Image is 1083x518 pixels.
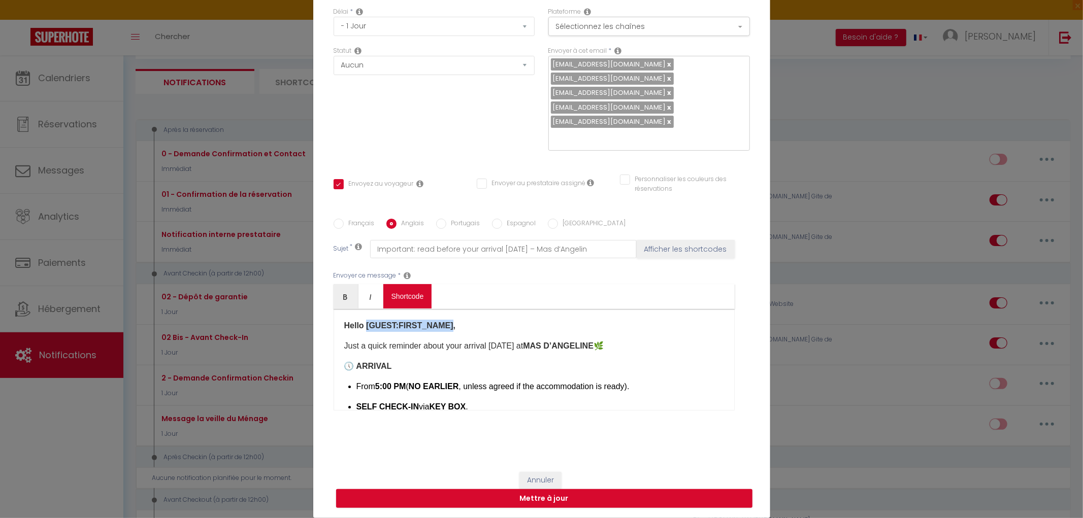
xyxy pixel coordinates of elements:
[519,472,562,489] button: Annuler
[558,219,626,230] label: [GEOGRAPHIC_DATA]
[334,271,397,281] label: Envoyer ce message
[446,219,480,230] label: Portugais
[334,284,358,308] a: Bold
[584,8,592,16] i: Action Channel
[587,179,595,187] i: Envoyer au prestataire si il est assigné
[344,219,375,230] label: Français
[523,341,594,350] strong: MAS D’ANGELINE
[334,46,352,56] label: Statut
[548,46,607,56] label: Envoyer à cet email
[375,382,406,391] strong: 5:00 PM
[417,180,424,188] i: Envoyer au voyageur
[344,179,414,190] label: Envoyez au voyageur
[409,382,459,391] strong: NO EARLIER
[355,243,363,251] i: Subject
[344,321,456,330] strong: Hello [GUEST:FIRST_NAME]​​,
[356,401,724,413] p: via .
[637,240,735,258] button: Afficher les shortcodes
[334,244,349,255] label: Sujet
[344,362,392,370] strong: 🕔 ARRIVAL
[430,402,466,411] strong: KEY BOX
[553,88,666,97] span: [EMAIL_ADDRESS][DOMAIN_NAME]
[397,219,424,230] label: Anglais
[356,402,419,411] strong: SELF CHECK-IN
[356,8,364,16] i: Action Time
[553,74,666,83] span: [EMAIL_ADDRESS][DOMAIN_NAME]
[355,47,362,55] i: Booking status
[334,7,349,17] label: Délai
[548,7,581,17] label: Plateforme
[553,59,666,69] span: [EMAIL_ADDRESS][DOMAIN_NAME]
[615,47,622,55] i: Recipient
[344,340,724,352] p: Just a quick reminder about your arrival [DATE] at 🌿
[548,17,750,36] button: Sélectionnez les chaînes
[358,284,383,308] a: Italic
[356,381,724,393] p: From ( , unless agreed if the accommodation is ready).
[553,117,666,126] span: [EMAIL_ADDRESS][DOMAIN_NAME]
[553,102,666,112] span: [EMAIL_ADDRESS][DOMAIN_NAME]
[383,284,432,308] a: Shortcode
[404,271,411,280] i: Message
[336,489,752,508] button: Mettre à jour
[502,219,536,230] label: Espagnol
